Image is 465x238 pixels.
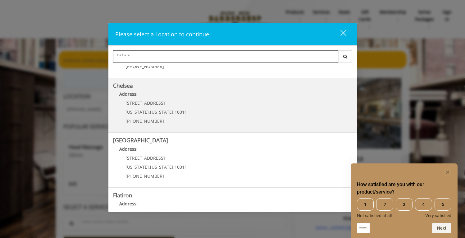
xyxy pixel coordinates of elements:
[150,109,173,115] span: [US_STATE]
[115,30,209,38] span: Please select a Location to continue
[175,164,187,170] span: 10011
[113,50,352,66] div: Center Select
[113,50,339,63] input: Search Center
[113,82,133,89] b: Chelsea
[173,109,175,115] span: ,
[125,155,165,161] span: [STREET_ADDRESS]
[357,181,451,196] h2: How satisfied are you with our product/service? Select an option from 1 to 5, with 1 being Not sa...
[357,213,392,218] span: Not satisfied at all
[149,164,150,170] span: ,
[173,164,175,170] span: ,
[125,109,149,115] span: [US_STATE]
[425,213,451,218] span: Very satisfied
[125,100,165,106] span: [STREET_ADDRESS]
[333,30,346,39] div: close dialog
[125,173,164,179] span: [PHONE_NUMBER]
[149,109,150,115] span: ,
[125,118,164,124] span: [PHONE_NUMBER]
[396,198,413,211] span: 3
[113,136,168,144] b: [GEOGRAPHIC_DATA]
[119,201,138,207] b: Address:
[125,63,164,69] span: [PHONE_NUMBER]
[444,168,451,176] button: Hide survey
[150,164,173,170] span: [US_STATE]
[119,91,138,97] b: Address:
[357,168,451,233] div: How satisfied are you with our product/service? Select an option from 1 to 5, with 1 being Not sa...
[357,198,451,218] div: How satisfied are you with our product/service? Select an option from 1 to 5, with 1 being Not sa...
[432,223,451,233] button: Next question
[415,198,432,211] span: 4
[329,28,350,41] button: close dialog
[342,54,349,59] i: Search button
[376,198,393,211] span: 2
[435,198,451,211] span: 5
[119,146,138,152] b: Address:
[357,198,374,211] span: 1
[113,191,132,199] b: Flatiron
[175,109,187,115] span: 10011
[125,164,149,170] span: [US_STATE]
